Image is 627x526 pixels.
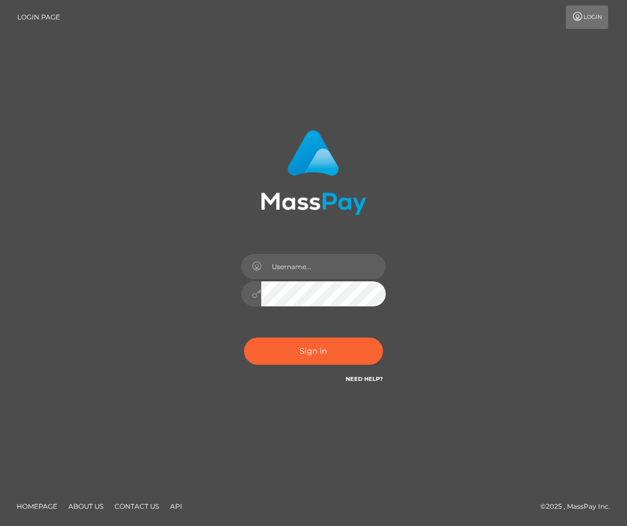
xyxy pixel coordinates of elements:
a: Homepage [12,498,62,515]
button: Sign in [244,338,383,365]
a: Login Page [17,6,60,29]
a: Login [566,6,608,29]
input: Username... [261,254,386,279]
img: MassPay Login [261,130,366,215]
a: Contact Us [110,498,163,515]
a: About Us [64,498,108,515]
div: © 2025 , MassPay Inc. [540,500,619,513]
a: Need Help? [346,375,383,383]
a: API [166,498,187,515]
